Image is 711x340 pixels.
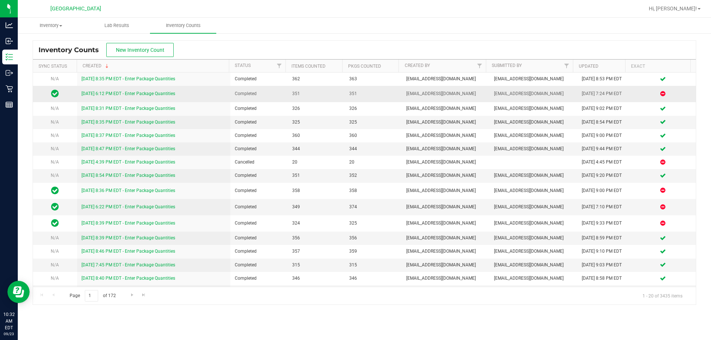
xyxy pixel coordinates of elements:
a: [DATE] 8:37 PM EDT - Enter Package Quantities [81,133,175,138]
span: N/A [51,235,59,240]
span: [EMAIL_ADDRESS][DOMAIN_NAME] [494,235,573,242]
inline-svg: Inventory [6,53,13,61]
span: Completed [235,75,283,83]
span: 356 [349,235,397,242]
span: 346 [292,275,340,282]
span: [EMAIL_ADDRESS][DOMAIN_NAME] [494,105,573,112]
a: [DATE] 8:47 PM EDT - Enter Package Quantities [81,146,175,151]
button: New Inventory Count [106,43,174,57]
span: Completed [235,172,283,179]
span: Completed [235,187,283,194]
span: 363 [349,75,397,83]
span: N/A [51,119,59,125]
a: Filter [473,60,485,72]
span: 324 [292,220,340,227]
span: Inventory Counts [156,22,211,29]
span: [EMAIL_ADDRESS][DOMAIN_NAME] [406,119,485,126]
a: [DATE] 8:39 PM EDT - Enter Package Quantities [81,221,175,226]
span: [EMAIL_ADDRESS][DOMAIN_NAME] [406,90,485,97]
inline-svg: Reports [6,101,13,108]
span: 325 [349,119,397,126]
a: [DATE] 8:39 PM EDT - Enter Package Quantities [81,235,175,240]
div: [DATE] 8:53 PM EDT [582,75,625,83]
span: In Sync [51,185,59,196]
span: N/A [51,276,59,281]
span: N/A [51,146,59,151]
span: [EMAIL_ADDRESS][DOMAIN_NAME] [494,220,573,227]
span: [EMAIL_ADDRESS][DOMAIN_NAME] [494,132,573,139]
a: [DATE] 7:45 PM EDT - Enter Package Quantities [81,262,175,267]
span: [EMAIL_ADDRESS][DOMAIN_NAME] [494,75,573,83]
a: Inventory [18,18,84,33]
span: [EMAIL_ADDRESS][DOMAIN_NAME] [494,172,573,179]
span: [EMAIL_ADDRESS][DOMAIN_NAME] [494,187,573,194]
div: [DATE] 7:10 PM EDT [582,203,625,211]
span: 362 [292,75,340,83]
span: [EMAIL_ADDRESS][DOMAIN_NAME] [494,145,573,152]
span: In Sync [51,88,59,99]
span: [EMAIL_ADDRESS][DOMAIN_NAME] [406,187,485,194]
span: Completed [235,105,283,112]
span: Completed [235,235,283,242]
span: Cancelled [235,159,283,166]
span: 20 [292,159,340,166]
span: N/A [51,106,59,111]
inline-svg: Analytics [6,21,13,29]
span: Completed [235,119,283,126]
span: Completed [235,275,283,282]
a: [DATE] 8:46 PM EDT - Enter Package Quantities [81,249,175,254]
a: [DATE] 8:40 PM EDT - Enter Package Quantities [81,276,175,281]
span: 325 [292,119,340,126]
span: Inventory [18,22,84,29]
span: 359 [349,248,397,255]
span: 315 [292,262,340,269]
span: [EMAIL_ADDRESS][DOMAIN_NAME] [406,105,485,112]
inline-svg: Outbound [6,69,13,77]
span: 326 [292,105,340,112]
span: [EMAIL_ADDRESS][DOMAIN_NAME] [494,203,573,211]
span: In Sync [51,202,59,212]
span: N/A [51,133,59,138]
span: 325 [349,220,397,227]
span: 351 [292,172,340,179]
span: 346 [349,275,397,282]
span: 326 [349,105,397,112]
inline-svg: Inbound [6,37,13,45]
span: 315 [349,262,397,269]
span: [EMAIL_ADDRESS][DOMAIN_NAME] [406,172,485,179]
span: Completed [235,248,283,255]
div: [DATE] 4:45 PM EDT [582,159,625,166]
span: N/A [51,173,59,178]
span: [EMAIL_ADDRESS][DOMAIN_NAME] [494,90,573,97]
a: [DATE] 6:22 PM EDT - Enter Package Quantities [81,204,175,209]
span: [EMAIL_ADDRESS][DOMAIN_NAME] [406,220,485,227]
div: [DATE] 9:44 PM EDT [582,145,625,152]
span: Inventory Counts [39,46,106,54]
span: [EMAIL_ADDRESS][DOMAIN_NAME] [406,159,485,166]
span: [EMAIL_ADDRESS][DOMAIN_NAME] [406,275,485,282]
div: [DATE] 7:24 PM EDT [582,90,625,97]
a: Filter [273,60,286,72]
span: Completed [235,132,283,139]
inline-svg: Retail [6,85,13,92]
span: N/A [51,159,59,165]
a: Go to the last page [138,290,149,300]
div: [DATE] 8:59 PM EDT [582,235,625,242]
div: [DATE] 9:20 PM EDT [582,172,625,179]
div: [DATE] 9:33 PM EDT [582,220,625,227]
span: 352 [349,172,397,179]
span: [EMAIL_ADDRESS][DOMAIN_NAME] [494,248,573,255]
span: [EMAIL_ADDRESS][DOMAIN_NAME] [406,248,485,255]
a: [DATE] 4:39 PM EDT - Enter Package Quantities [81,159,175,165]
span: 356 [292,235,340,242]
p: 10:32 AM EDT [3,311,14,331]
a: [DATE] 8:35 PM EDT - Enter Package Quantities [81,76,175,81]
span: [EMAIL_ADDRESS][DOMAIN_NAME] [494,119,573,126]
span: Completed [235,203,283,211]
a: [DATE] 6:12 PM EDT - Enter Package Quantities [81,91,175,96]
iframe: Resource center [7,281,30,303]
a: [DATE] 8:35 PM EDT - Enter Package Quantities [81,119,175,125]
span: 351 [349,90,397,97]
span: 344 [292,145,340,152]
span: Lab Results [94,22,139,29]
